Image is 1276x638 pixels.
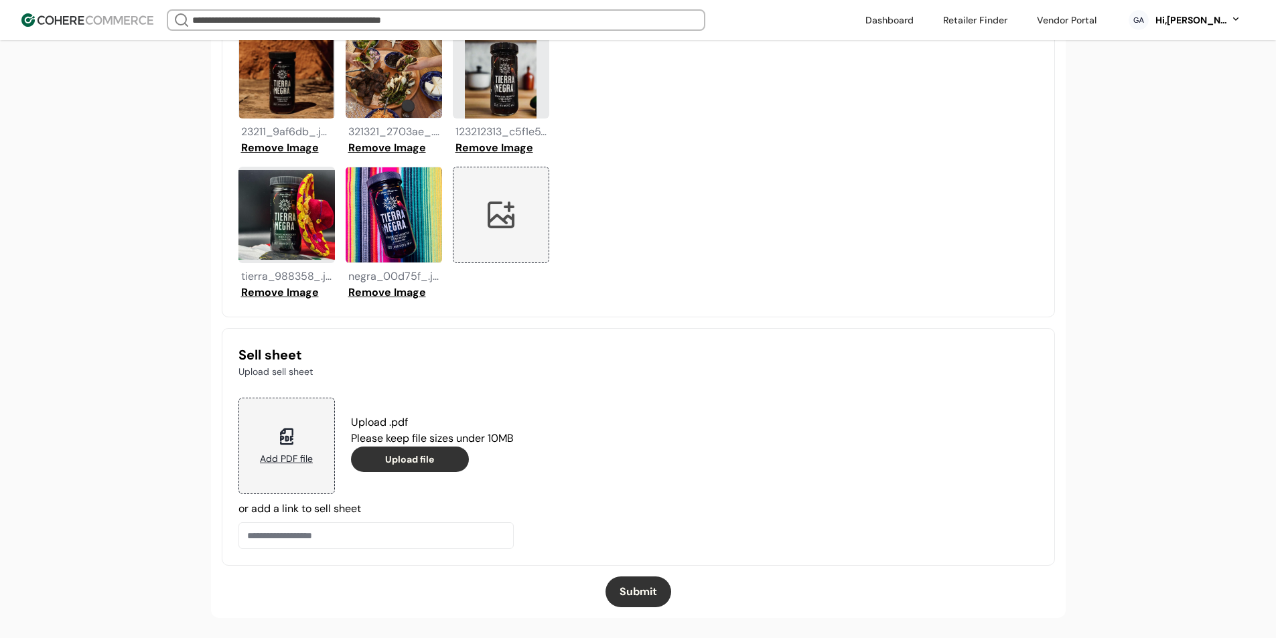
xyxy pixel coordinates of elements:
img: https://eyrgwctjnbjddggtfjtb.supabase.co/storage/v1/object/public/cohere/1e4e3ee7-738a-4ac3-b71c-... [346,22,442,118]
button: Submit [606,576,671,607]
div: 123212313_c5f1e5_.jpg [453,124,549,140]
button: Remove Image [453,140,536,156]
button: Remove Image [238,285,322,301]
button: Remove Image [238,140,322,156]
div: 23211_9af6db_.jpg [238,124,335,140]
h3: Sell sheet [238,345,1038,365]
button: Remove Image [346,285,429,301]
img: https://eyrgwctjnbjddggtfjtb.supabase.co/storage/v1/object/public/cohere/1e4e3ee7-738a-4ac3-b71c-... [453,22,549,118]
div: Add PDF file [260,452,313,466]
label: or add a link to sell sheet [238,501,361,515]
img: https://eyrgwctjnbjddggtfjtb.supabase.co/storage/v1/object/public/cohere/1e4e3ee7-738a-4ac3-b71c-... [238,22,335,118]
p: Upload sell sheet [238,365,1038,379]
p: Upload .pdf [351,414,514,430]
button: Upload file [351,447,469,472]
div: tierra_988358_.jpg [238,268,335,285]
img: https://eyrgwctjnbjddggtfjtb.supabase.co/storage/v1/object/public/cohere/1e4e3ee7-738a-4ac3-b71c-... [238,167,335,263]
div: 321321_2703ae_.jpg [346,124,442,140]
img: https://eyrgwctjnbjddggtfjtb.supabase.co/storage/v1/object/public/cohere/1e4e3ee7-738a-4ac3-b71c-... [346,167,442,263]
div: Hi, [PERSON_NAME] [1154,13,1228,27]
button: Remove Image [346,140,429,156]
p: Please keep file sizes under 10MB [351,430,514,447]
img: Cohere Logo [21,13,153,27]
div: negra_00d75f_.jpg [346,268,442,285]
button: Hi,[PERSON_NAME] [1154,13,1241,27]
